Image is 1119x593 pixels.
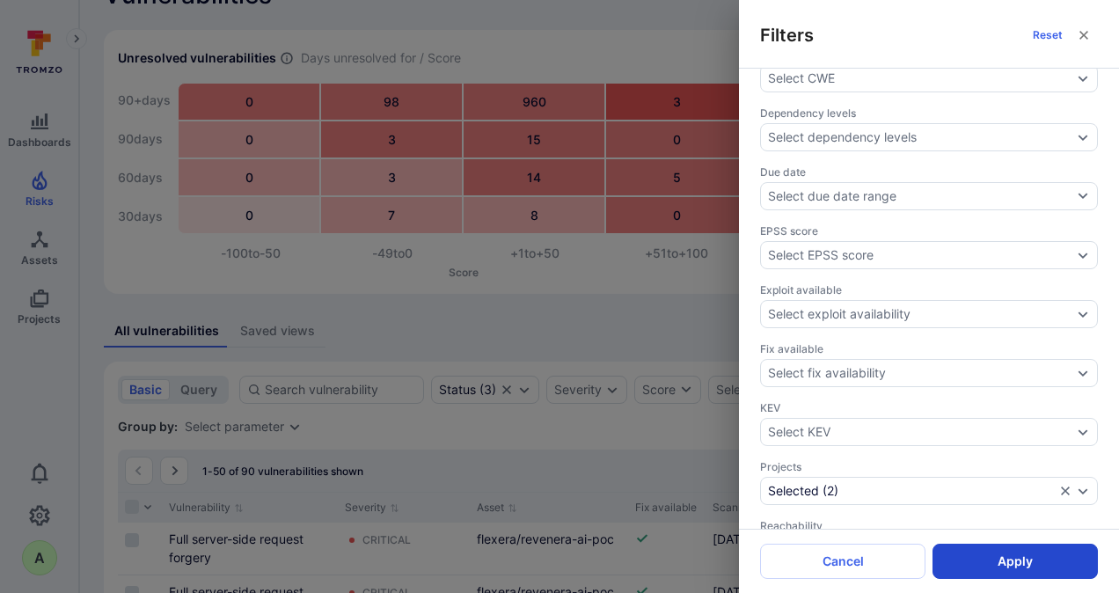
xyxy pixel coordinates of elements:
button: close [1070,21,1098,49]
button: Expand dropdown [1076,307,1090,321]
button: Cancel [760,544,925,579]
button: Select EPSS score [768,248,1072,262]
button: Select KEV [768,425,1072,439]
span: Filters [760,23,814,48]
button: Select CWE [768,71,1072,85]
div: Select dependency levels [768,130,917,144]
span: KEV [760,401,1098,414]
div: Due date [760,165,1098,179]
span: Reachability [760,519,1098,532]
button: Select exploit availability [768,307,1072,321]
button: Reset [1026,21,1070,49]
span: EPSS score [760,224,1098,238]
div: Select EPSS score [768,248,874,262]
button: Expand dropdown [1076,366,1090,380]
span: Exploit available [760,283,1098,296]
button: Select due date range [760,182,1098,210]
span: Projects [760,460,1098,473]
button: Select fix availability [768,366,1072,380]
button: Clear selection [1058,484,1072,498]
button: Expand dropdown [1076,130,1090,144]
div: Select CWE [768,71,835,85]
button: Expand dropdown [1076,425,1090,439]
div: ( 2 ) [768,484,1055,498]
button: Expand dropdown [1076,484,1090,498]
div: Select due date range [768,187,896,205]
div: Select KEV [768,425,830,439]
div: Select exploit availability [768,307,911,321]
div: Select fix availability [768,366,886,380]
button: Expand dropdown [1076,71,1090,85]
button: Expand dropdown [1076,248,1090,262]
span: Dependency levels [760,106,1098,120]
button: Select dependency levels [768,130,1072,144]
span: Fix available [760,342,1098,355]
div: Selected [768,484,819,498]
button: Apply [933,544,1098,579]
button: Selected(2) [768,484,1055,498]
div: platform-app-services, platform-data-services [760,477,1098,505]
